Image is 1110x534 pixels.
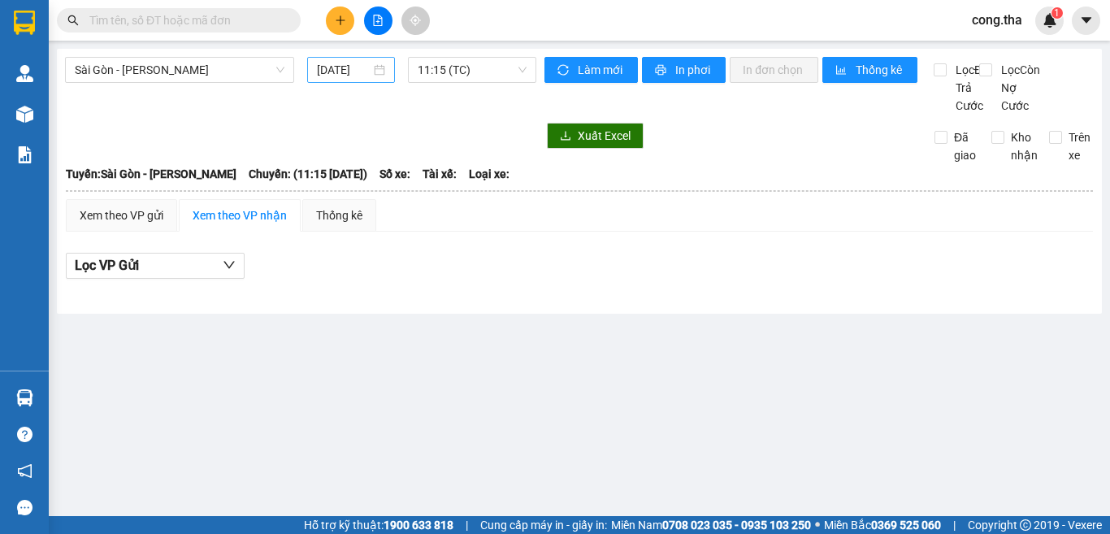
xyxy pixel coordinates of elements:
span: In phơi [675,61,713,79]
b: Tuyến: Sài Gòn - [PERSON_NAME] [66,167,236,180]
span: file-add [372,15,384,26]
strong: 0708 023 035 - 0935 103 250 [662,519,811,532]
span: Kho nhận [1004,128,1044,164]
span: down [223,258,236,271]
span: Lọc Đã Trả Cước [949,61,991,115]
strong: 1900 633 818 [384,519,453,532]
span: | [953,516,956,534]
img: logo-vxr [14,11,35,35]
span: message [17,500,33,515]
sup: 1 [1051,7,1063,19]
span: Chuyến: (11:15 [DATE]) [249,165,367,183]
span: cong.tha [959,10,1035,30]
div: Xem theo VP nhận [193,206,287,224]
span: Loại xe: [469,165,509,183]
span: Thống kê [856,61,904,79]
button: plus [326,7,354,35]
img: warehouse-icon [16,65,33,82]
span: printer [655,64,669,77]
span: ⚪️ [815,522,820,528]
img: warehouse-icon [16,106,33,123]
span: sync [557,64,571,77]
span: Đã giao [947,128,982,164]
button: syncLàm mới [544,57,638,83]
img: warehouse-icon [16,389,33,406]
div: Thống kê [316,206,362,224]
button: caret-down [1072,7,1100,35]
button: In đơn chọn [730,57,818,83]
button: bar-chartThống kê [822,57,917,83]
span: copyright [1020,519,1031,531]
button: aim [401,7,430,35]
span: Lọc Còn Nợ Cước [995,61,1047,115]
strong: 0369 525 060 [871,519,941,532]
span: 11:15 (TC) [418,58,527,82]
button: file-add [364,7,392,35]
img: solution-icon [16,146,33,163]
button: Lọc VP Gửi [66,253,245,279]
span: Làm mới [578,61,625,79]
span: plus [335,15,346,26]
span: aim [410,15,421,26]
span: notification [17,463,33,479]
span: 1 [1054,7,1060,19]
span: Hỗ trợ kỹ thuật: [304,516,453,534]
img: icon-new-feature [1043,13,1057,28]
span: | [466,516,468,534]
span: Tài xế: [423,165,457,183]
input: 12/09/2025 [317,61,371,79]
div: Xem theo VP gửi [80,206,163,224]
span: Trên xe [1062,128,1097,164]
span: Miền Bắc [824,516,941,534]
input: Tìm tên, số ĐT hoặc mã đơn [89,11,281,29]
span: caret-down [1079,13,1094,28]
button: downloadXuất Excel [547,123,644,149]
span: Lọc VP Gửi [75,255,139,276]
span: Số xe: [379,165,410,183]
span: Miền Nam [611,516,811,534]
button: printerIn phơi [642,57,726,83]
span: bar-chart [835,64,849,77]
span: question-circle [17,427,33,442]
span: search [67,15,79,26]
span: Sài Gòn - Phan Rang [75,58,284,82]
span: Cung cấp máy in - giấy in: [480,516,607,534]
